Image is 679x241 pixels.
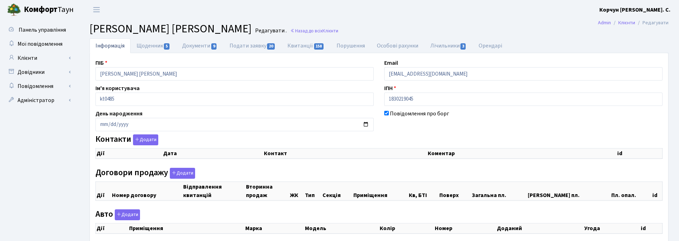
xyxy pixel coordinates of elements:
a: Лічильники [424,38,473,53]
span: 20 [267,43,275,50]
th: Номер [434,223,496,234]
span: Панель управління [19,26,66,34]
button: Договори продажу [170,168,195,179]
th: Секція [322,182,353,200]
span: 158 [314,43,324,50]
th: Дії [96,148,162,159]
li: Редагувати [635,19,668,27]
th: Марка [245,223,304,234]
th: Загальна пл. [471,182,527,200]
b: Комфорт [24,4,58,15]
th: Приміщення [128,223,245,234]
a: Інформація [89,38,131,53]
span: 5 [164,43,169,50]
button: Контакти [133,134,158,145]
th: Дата [162,148,263,159]
nav: breadcrumb [587,15,679,30]
a: Клієнти [618,19,635,26]
th: Доданий [496,223,584,234]
span: 9 [211,43,217,50]
a: Додати [113,208,140,221]
th: Тип [304,182,322,200]
label: Договори продажу [95,168,195,179]
a: Документи [176,38,223,53]
label: День народження [95,109,142,118]
th: Коментар [427,148,617,159]
small: Редагувати . [254,27,287,34]
th: Колір [379,223,434,234]
th: id [652,182,663,200]
th: ЖК [289,182,305,200]
a: Повідомлення [4,79,74,93]
label: Повідомлення про борг [390,109,449,118]
th: Дії [96,223,128,234]
a: Мої повідомлення [4,37,74,51]
th: Дії [96,182,112,200]
a: Панель управління [4,23,74,37]
span: [PERSON_NAME] [PERSON_NAME] [89,21,252,37]
th: Кв, БТІ [408,182,439,200]
a: Admin [598,19,611,26]
a: Додати [131,133,158,146]
a: Квитанції [281,38,330,53]
label: ІПН [384,84,396,93]
th: Номер договору [111,182,182,200]
a: Корчун [PERSON_NAME]. С. [599,6,671,14]
th: id [617,148,662,159]
th: Поверх [439,182,471,200]
a: Довідники [4,65,74,79]
th: Пл. опал. [611,182,652,200]
th: Модель [304,223,379,234]
label: ПІБ [95,59,107,67]
a: Назад до всіхКлієнти [290,27,338,34]
th: Контакт [263,148,427,159]
a: Щоденник [131,38,176,53]
button: Авто [115,209,140,220]
th: id [640,223,663,234]
th: Приміщення [353,182,408,200]
label: Email [384,59,398,67]
span: Таун [24,4,74,16]
th: Вторинна продаж [245,182,289,200]
a: Особові рахунки [371,38,424,53]
a: Орендарі [473,38,508,53]
a: Клієнти [4,51,74,65]
label: Авто [95,209,140,220]
a: Подати заявку [224,38,281,53]
label: Ім'я користувача [95,84,140,93]
th: Відправлення квитанцій [182,182,245,200]
span: Мої повідомлення [18,40,62,48]
img: logo.png [7,3,21,17]
button: Переключити навігацію [88,4,105,15]
label: Контакти [95,134,158,145]
a: Адміністратор [4,93,74,107]
span: Клієнти [322,27,338,34]
span: 3 [460,43,466,50]
th: [PERSON_NAME] пл. [527,182,611,200]
a: Додати [168,166,195,179]
th: Угода [584,223,640,234]
a: Порушення [331,38,371,53]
